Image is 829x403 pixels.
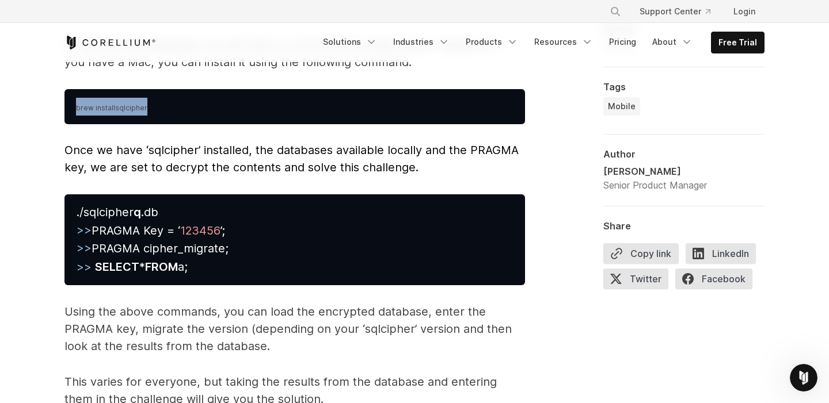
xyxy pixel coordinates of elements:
[77,260,92,274] span: >>
[180,224,220,237] span: 123456
[77,224,92,237] span: >>
[64,36,156,49] a: Corellium Home
[316,32,765,53] div: Navigation Menu
[95,260,139,274] strong: SELECT
[77,205,229,274] span: ./sqlcipher .db PRAGMA Key = ‘ ’; PRAGMA cipher_migrate; * a;
[645,32,699,52] a: About
[603,268,668,289] span: Twitter
[712,32,764,53] a: Free Trial
[77,241,92,255] span: >>
[134,205,141,219] strong: q
[603,178,707,192] div: Senior Product Manager
[630,1,720,22] a: Support Center
[603,164,707,178] div: [PERSON_NAME]
[145,260,178,274] strong: FROM
[527,32,600,52] a: Resources
[459,32,525,52] a: Products
[675,268,759,294] a: Facebook
[386,32,457,52] a: Industries
[724,1,765,22] a: Login
[686,243,763,268] a: LinkedIn
[675,268,752,289] span: Facebook
[602,32,643,52] a: Pricing
[64,143,519,174] span: Once we have ‘sqlcipher’ installed, the databases available locally and the PRAGMA key, we are se...
[686,243,756,264] span: LinkedIn
[316,32,384,52] a: Solutions
[790,364,817,392] iframe: Intercom live chat
[76,103,115,112] span: brew install
[603,97,640,116] a: Mobile
[608,101,636,112] span: Mobile
[605,1,626,22] button: Search
[603,268,675,294] a: Twitter
[596,1,765,22] div: Navigation Menu
[603,81,765,93] div: Tags
[115,103,147,112] span: sqlcipher
[64,303,525,355] p: Using the above commands, you can load the encrypted database, enter the PRAGMA key, migrate the ...
[603,148,765,160] div: Author
[603,220,765,232] div: Share
[603,243,679,264] button: Copy link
